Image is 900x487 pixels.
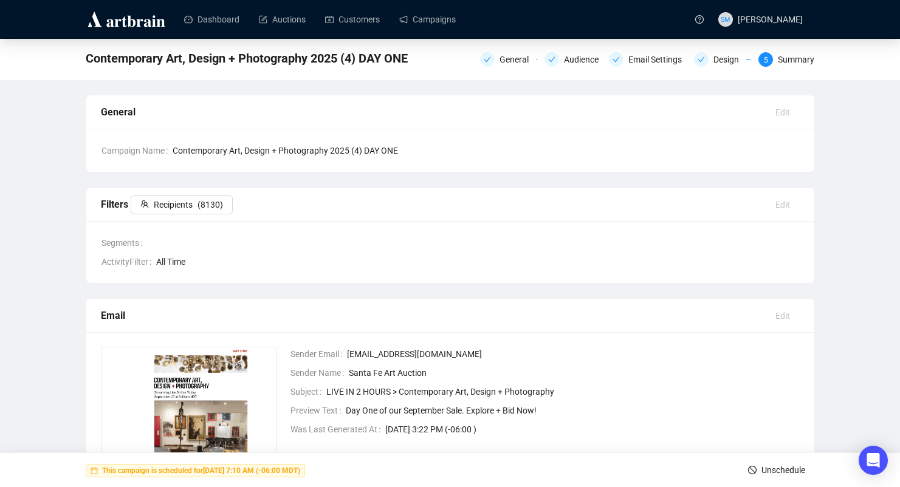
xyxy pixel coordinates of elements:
[548,56,555,63] span: check
[290,347,347,361] span: Sender Email
[184,4,239,35] a: Dashboard
[86,10,167,29] img: logo
[259,4,306,35] a: Auctions
[698,56,705,63] span: check
[766,306,800,325] button: Edit
[140,200,149,208] span: team
[290,385,326,398] span: Subject
[766,195,800,214] button: Edit
[349,366,800,380] span: Santa Fe Art Auction
[609,52,687,67] div: Email Settings
[154,198,193,211] span: Recipients
[101,308,766,323] div: Email
[173,144,800,157] span: Contemporary Art, Design + Photography 2025 (4) DAY ONE
[156,255,800,268] span: All Time
[859,446,888,475] div: Open Intercom Messenger
[326,385,800,398] span: LIVE IN 2 HOURS > Contemporary Art, Design + Photography
[290,366,349,380] span: Sender Name
[131,195,233,214] button: Recipients(8130)
[628,52,689,67] div: Email Settings
[346,404,800,417] span: Day One of our September Sale. Explore + Bid Now!
[758,52,814,67] div: 5Summary
[325,4,380,35] a: Customers
[101,199,233,210] span: Filters
[713,52,746,67] div: Design
[613,56,620,63] span: check
[484,56,491,63] span: check
[778,52,814,67] div: Summary
[91,467,98,474] span: calendar
[748,466,757,474] span: stop
[399,4,456,35] a: Campaigns
[695,15,704,24] span: question-circle
[500,52,536,67] div: General
[101,144,173,157] span: Campaign Name
[480,52,537,67] div: General
[86,49,408,68] span: Contemporary Art, Design + Photography 2025 (4) DAY ONE
[347,347,800,361] span: [EMAIL_ADDRESS][DOMAIN_NAME]
[694,52,751,67] div: Design
[764,56,768,64] span: 5
[738,460,815,480] button: Unschedule
[564,52,606,67] div: Audience
[290,404,346,417] span: Preview Text
[101,255,156,268] span: ActivityFilter
[761,453,805,487] span: Unschedule
[766,103,800,122] button: Edit
[290,423,385,436] span: Was Last Generated At
[738,15,803,24] span: [PERSON_NAME]
[721,14,730,24] span: SM
[385,423,800,436] span: [DATE] 3:22 PM (-06:00 )
[101,104,766,120] div: General
[102,466,300,475] strong: This campaign is scheduled for [DATE] 7:10 AM (-06:00 MDT)
[198,198,223,211] span: ( 8130 )
[544,52,602,67] div: Audience
[101,236,147,250] span: Segments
